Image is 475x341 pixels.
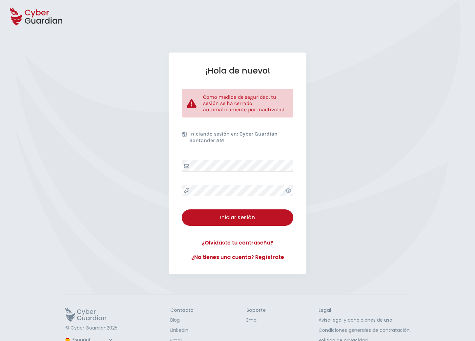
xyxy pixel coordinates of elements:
a: ¿No tienes una cuenta? Regístrate [182,253,293,261]
a: Condiciones generales de contratación [319,327,410,334]
a: Blog [170,317,194,324]
b: Cyber Guardian Santander AM [189,131,278,143]
p: Como medida de seguridad, tu sesión se ha cerrado automáticamente por inactividad. [203,94,288,113]
p: Iniciando sesión en: [189,131,292,147]
h3: Legal [319,308,410,313]
button: Iniciar sesión [182,209,293,226]
a: Email [246,317,266,324]
a: ¿Olvidaste tu contraseña? [182,239,293,247]
a: LinkedIn [170,327,194,334]
h3: Contacto [170,308,194,313]
p: © Cyber Guardian 2025 [65,325,117,331]
h3: Soporte [246,308,266,313]
div: Iniciar sesión [187,214,288,222]
h1: ¡Hola de nuevo! [182,66,293,76]
a: Aviso legal y condiciones de uso [319,317,410,324]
